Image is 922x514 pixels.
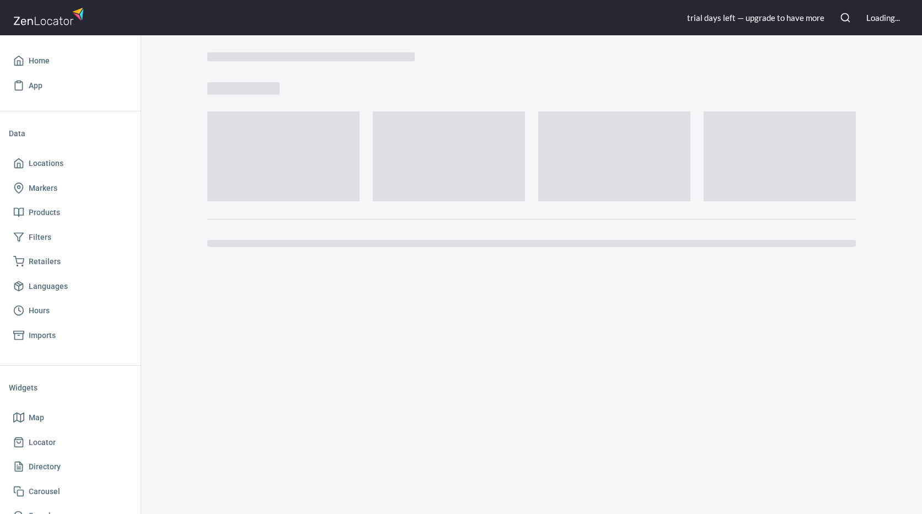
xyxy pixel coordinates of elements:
[9,200,132,225] a: Products
[29,485,60,499] span: Carousel
[29,157,63,170] span: Locations
[9,374,132,401] li: Widgets
[866,12,900,24] div: Loading...
[9,274,132,299] a: Languages
[29,280,68,293] span: Languages
[9,176,132,201] a: Markers
[9,249,132,274] a: Retailers
[9,120,132,147] li: Data
[833,6,857,30] button: Search
[9,225,132,250] a: Filters
[9,454,132,479] a: Directory
[13,4,87,28] img: zenlocator
[687,12,824,24] div: trial day s left — upgrade to have more
[29,79,42,93] span: App
[9,323,132,348] a: Imports
[29,411,44,425] span: Map
[9,298,132,323] a: Hours
[29,206,60,219] span: Products
[29,54,50,68] span: Home
[9,430,132,455] a: Locator
[29,255,61,269] span: Retailers
[9,73,132,98] a: App
[29,329,56,342] span: Imports
[9,479,132,504] a: Carousel
[29,304,50,318] span: Hours
[9,405,132,430] a: Map
[29,181,57,195] span: Markers
[9,49,132,73] a: Home
[9,151,132,176] a: Locations
[29,436,56,449] span: Locator
[29,231,51,244] span: Filters
[29,460,61,474] span: Directory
